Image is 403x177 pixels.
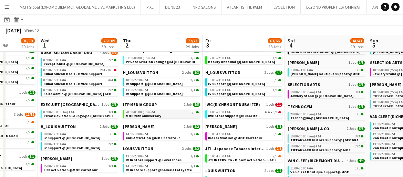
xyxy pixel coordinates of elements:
span: 1/1 [108,133,113,136]
span: TIFFANY&CO Instore Support@ MOE [290,148,351,152]
span: 2/2 [28,91,35,95]
span: 3/3 [26,140,31,144]
div: [DATE] [6,27,21,34]
span: 1/1 [26,163,31,166]
span: 3/3 [273,79,278,82]
span: 10:00-00:00 (Sun) [290,135,321,138]
span: Miu Miu Boutique Support@MOE [290,72,360,76]
span: +04 [307,166,312,170]
a: 13:00-17:00+043/3Kids Activation @MOE Carrefour [208,132,281,140]
div: IWC (RICHEMONT DUBAI FZE)1 Job0/114:00-21:00+0441A•0/1IWC Store Support@Dubai Mall [205,102,282,124]
span: 2/2 [275,169,282,173]
span: 1 [40,41,50,49]
span: H_LOUIS VUITTON [205,70,240,75]
span: 1/1 [190,165,195,168]
span: Kids Activation @MOE Carrefour [43,168,97,172]
a: 14:00-23:30+041/1LV Support @[GEOGRAPHIC_DATA] [208,88,281,96]
span: LV Support @Dubai Mall [208,92,265,96]
span: 2 Jobs [182,71,192,75]
div: H_LOUIS VUITTON2 Jobs4/410:00-23:30+043/3LV Support @[GEOGRAPHIC_DATA]14:00-23:30+041/1LV Support... [205,70,282,102]
a: 15:00-19:00+043/3Kids Activation @MOE Carrefour [43,164,116,172]
span: 1 Job [102,103,109,107]
span: 3/3 [108,111,113,114]
span: +04 [60,88,65,92]
span: +04 [315,90,321,94]
span: 1/1 [31,57,34,59]
span: 10:00-22:30 [126,79,148,82]
span: +04 [60,58,65,62]
span: 10:00-11:30 [208,155,230,158]
span: 2/3 [273,155,278,158]
span: 1 Job [349,83,356,87]
button: DUNE 23 [159,0,186,14]
span: 11:00-20:00 [290,167,312,170]
a: JTI - Japanese Tabacco International1 Job2/3 [205,146,282,151]
span: 1/1 [358,105,365,109]
span: JTI - Japanese Tabacco International [205,146,265,151]
a: 20:00-00:00 (Sun)+041/1Technogym@ [GEOGRAPHIC_DATA] [290,112,363,120]
span: LOUIS VUITTON [123,146,153,151]
a: [PERSON_NAME]1 Job3/3 [41,156,118,161]
span: 10:00-21:30 [43,143,65,146]
a: 14:00-18:00+042/2Kids Activation @MOE Carrefour [126,132,199,140]
a: [PERSON_NAME]1 Job1/1 [288,60,365,65]
span: MIU MIU [288,60,319,65]
span: EXECUJET MIDDLE EAST CO [41,102,100,107]
span: 2/2 [26,98,31,102]
span: +04 [142,154,148,158]
span: 13:00-22:00 [373,153,395,156]
span: +04 [224,78,230,82]
span: 4/4 [358,159,365,163]
span: 76/109 [101,38,117,43]
span: H_LOUIS VUITTON [123,70,158,75]
span: 26A [100,69,105,72]
span: 1/1 [355,69,360,72]
span: 07:00-16:00 [43,59,65,62]
a: 13:00-22:00+041/1LV In Store support @ Level shoes [126,154,199,162]
span: 07:30-15:30 [43,88,65,92]
a: H_LOUIS VUITTON2 Jobs3/3 [123,70,200,75]
span: 3 Jobs [14,113,23,117]
span: 2/2 [193,147,200,151]
div: SELECTION ARTS1 Job3/310:00-00:00 (Sun)+043/3Jewlery Stand @ [GEOGRAPHIC_DATA] [288,82,365,104]
div: ITP MEDIA GROUP1 Job5/520:00-01:00 (Fri)+045/5MOE 20th Anniversary [123,102,200,124]
span: 2/2 [114,59,116,61]
span: IWC Store Support@Dubai Mall [208,114,259,118]
span: 1 Job [266,125,274,129]
div: [PERSON_NAME] & CO2 Jobs5/510:00-00:00 (Sun)+043/3TIFFANY&CO Instore Support@ [GEOGRAPHIC_DATA]10... [288,126,365,158]
div: HAVAS WORLDWIDE MIDDLE EAST FZ LLC1 Job1/117:00-22:00+041/1Beauty Unbound @[GEOGRAPHIC_DATA] [205,48,282,70]
a: 10:00-21:30+042/2LV Support @[GEOGRAPHIC_DATA] [43,142,116,150]
button: ATLANTIS THE PALM [221,0,268,14]
span: 07:30-15:30 [43,79,65,82]
a: H_LOUIS VUITTON2 Jobs4/4 [205,70,282,75]
span: +04 [60,68,65,72]
span: 10:00-19:30 [43,133,65,136]
span: 3/3 [111,103,118,107]
span: +04 [142,78,148,82]
span: 11/12 [25,113,35,117]
div: H_LOUIS VUITTON2 Jobs3/310:00-19:30+041/1LV Support @[GEOGRAPHIC_DATA]10:00-21:30+042/2LV Support... [41,124,118,156]
span: 63/66 [268,38,282,43]
span: 2 Jobs [265,71,274,75]
a: 10:00-00:00 (Sun)+042/2TIFFANY&CO Instore Support@ MOE [290,144,363,152]
a: 10:00-22:30+042/2LV Support @[GEOGRAPHIC_DATA] [126,78,199,86]
span: 3/3 [355,135,360,138]
span: +04 [389,132,395,136]
span: 10:00-00:00 (Sun) [290,145,321,148]
span: DUBAI SILICON OASIS - DSO [41,50,92,55]
div: 19 Jobs [351,44,364,49]
span: 5/5 [358,127,365,131]
a: ITP MEDIA GROUP1 Job5/5 [123,102,200,107]
span: ITP MEDIA GROUP [123,102,157,107]
a: 10:00-00:00 (Sun)+043/3TIFFANY&CO Instore Support@ [GEOGRAPHIC_DATA] [290,134,363,142]
span: Private Aviation Lounge@Al Maktoum Airport [126,60,208,64]
span: 1/1 [190,155,195,158]
a: 10:00-11:30+042/3JTI INTERVIEW - Ploom Activation - UAE Launch Program [208,154,281,162]
span: 1 Job [19,155,27,159]
span: 3/3 [355,91,360,94]
span: 2/2 [26,131,31,134]
span: 0/1 [108,69,113,72]
span: LV Support @Dubai Mall [208,82,265,86]
span: 2/2 [355,145,360,148]
span: +04 [389,122,395,126]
